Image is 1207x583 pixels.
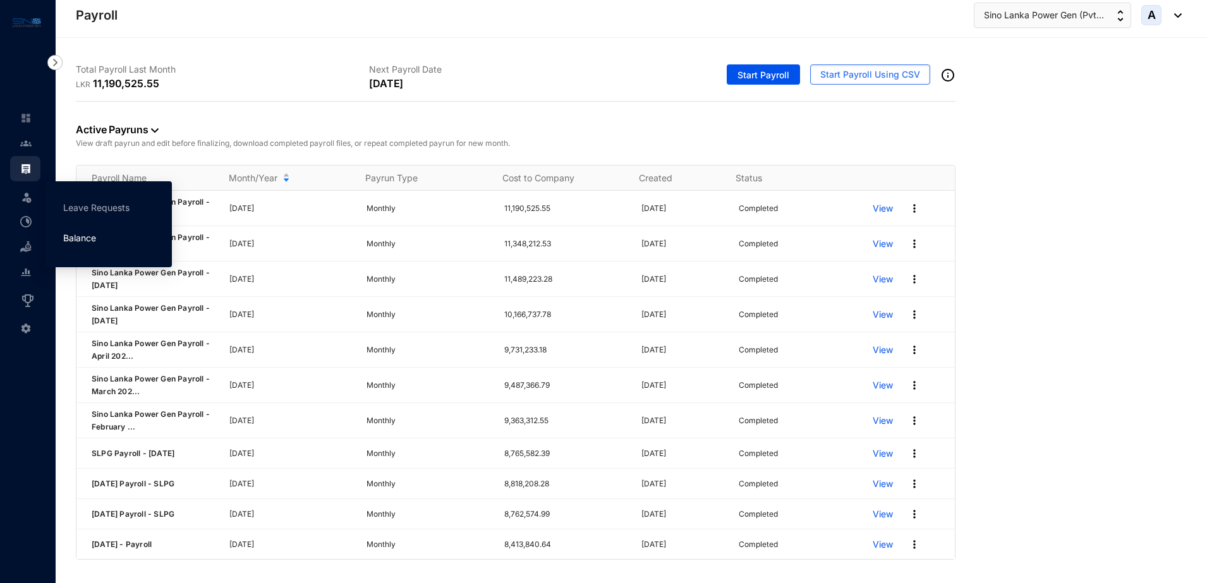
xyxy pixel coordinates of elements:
p: Monthly [367,478,489,490]
p: Total Payroll Last Month [76,63,369,76]
button: Start Payroll Using CSV [810,64,930,85]
p: 9,487,366.79 [504,379,627,392]
p: Next Payroll Date [369,63,662,76]
p: LKR [76,78,93,91]
a: View [873,379,893,392]
th: Status [720,165,854,191]
p: Monthly [367,273,489,285]
img: people-unselected.118708e94b43a90eceab.svg [20,138,32,149]
p: [DATE] [641,237,724,250]
p: View [873,202,893,215]
p: View [873,478,893,490]
img: more.27664ee4a8faa814348e188645a3c1fc.svg [908,308,921,321]
img: more.27664ee4a8faa814348e188645a3c1fc.svg [908,202,921,215]
p: 10,166,737.78 [504,308,627,321]
p: Monthly [367,414,489,427]
p: [DATE] [641,508,724,520]
span: [DATE] Payroll - SLPG [92,479,174,488]
p: 8,765,582.39 [504,447,627,460]
p: [DATE] [641,379,724,392]
span: [DATE] - Payroll [92,539,152,549]
th: Payroll Name [76,165,214,191]
button: Sino Lanka Power Gen (Pvt... [974,3,1131,28]
img: dropdown-black.8e83cc76930a90b1a4fdb6d089b7bf3a.svg [1168,13,1182,18]
a: View [873,538,893,551]
a: View [873,273,893,285]
p: Monthly [367,344,489,356]
p: 9,731,233.18 [504,344,627,356]
p: View [873,308,893,321]
th: Payrun Type [350,165,487,191]
img: more.27664ee4a8faa814348e188645a3c1fc.svg [908,237,921,250]
p: [DATE] [229,379,352,392]
p: [DATE] [641,478,724,490]
p: 8,413,840.64 [504,538,627,551]
p: [DATE] [641,414,724,427]
span: Sino Lanka Power Gen Payroll - [DATE] [92,303,210,325]
p: Monthly [367,447,489,460]
p: Monthly [367,202,489,215]
img: loan-unselected.d74d20a04637f2d15ab5.svg [20,241,32,253]
p: 11,348,212.53 [504,237,627,250]
p: [DATE] [229,447,352,460]
span: A [1148,9,1156,21]
a: View [873,447,893,460]
span: [DATE] Payroll - SLPG [92,509,174,519]
img: more.27664ee4a8faa814348e188645a3c1fc.svg [908,508,921,520]
a: View [873,414,893,427]
p: [DATE] [229,508,352,520]
p: Completed [739,447,778,460]
a: View [873,237,893,250]
th: Cost to Company [487,165,624,191]
span: Start Payroll [737,69,789,81]
span: Sino Lanka Power Gen Payroll - April 202... [92,339,210,361]
img: award_outlined.f30b2bda3bf6ea1bf3dd.svg [20,293,35,308]
p: [DATE] [229,478,352,490]
img: more.27664ee4a8faa814348e188645a3c1fc.svg [908,447,921,460]
img: report-unselected.e6a6b4230fc7da01f883.svg [20,267,32,278]
img: leave-unselected.2934df6273408c3f84d9.svg [20,191,33,203]
li: Reports [10,260,40,285]
span: Start Payroll Using CSV [820,68,920,81]
p: Monthly [367,237,489,250]
span: Sino Lanka Power Gen Payroll - March 202... [92,374,210,396]
p: View [873,344,893,356]
p: Completed [739,273,778,285]
img: payroll.289672236c54bbec4828.svg [20,163,32,174]
img: info-outined.c2a0bb1115a2853c7f4cb4062ec879bc.svg [940,68,955,83]
span: Month/Year [229,172,277,184]
p: Completed [739,202,778,215]
p: [DATE] [641,538,724,551]
img: more.27664ee4a8faa814348e188645a3c1fc.svg [908,414,921,427]
p: 11,190,525.55 [504,202,627,215]
p: [DATE] [229,344,352,356]
p: [DATE] [641,447,724,460]
p: 8,818,208.28 [504,478,627,490]
li: Home [10,105,40,131]
img: dropdown-black.8e83cc76930a90b1a4fdb6d089b7bf3a.svg [151,128,159,133]
li: Time Attendance [10,209,40,234]
img: more.27664ee4a8faa814348e188645a3c1fc.svg [908,478,921,490]
p: 11,489,223.28 [504,273,627,285]
p: Completed [739,414,778,427]
p: Payroll [76,6,118,24]
span: SLPG Payroll - [DATE] [92,448,174,458]
img: more.27664ee4a8faa814348e188645a3c1fc.svg [908,344,921,356]
p: [DATE] [229,308,352,321]
p: [DATE] [641,308,724,321]
p: [DATE] [369,76,403,91]
p: [DATE] [229,273,352,285]
span: Sino Lanka Power Gen (Pvt... [984,8,1104,22]
img: time-attendance-unselected.8aad090b53826881fffb.svg [20,216,32,227]
p: Monthly [367,379,489,392]
a: View [873,508,893,520]
img: logo [13,15,41,30]
img: settings-unselected.1febfda315e6e19643a1.svg [20,323,32,334]
img: home-unselected.a29eae3204392db15eaf.svg [20,112,32,124]
p: Completed [739,538,778,551]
